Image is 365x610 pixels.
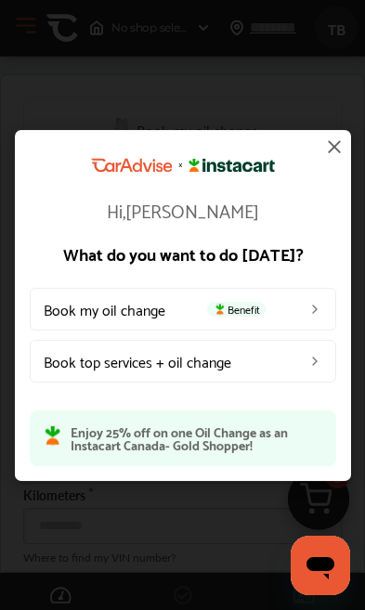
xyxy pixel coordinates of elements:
img: close-icon.a004319c.svg [323,136,345,158]
p: Hi, [PERSON_NAME] [30,200,336,218]
a: Book my oil changeBenefit [30,287,336,330]
img: instacart-icon.73bd83c2.svg [213,303,228,314]
img: instacart-icon.73bd83c2.svg [45,424,61,445]
iframe: Button to launch messaging window [291,536,350,595]
img: left_arrow_icon.0f472efe.svg [307,301,322,316]
p: What do you want to do [DATE]? [30,244,336,261]
span: Benefit [207,301,266,316]
img: left_arrow_icon.0f472efe.svg [307,353,322,368]
img: CarAdvise Instacart Logo [91,158,275,173]
a: Book top services + oil change [30,339,336,382]
p: Enjoy 25% off on one Oil Change as an Instacart Canada- Gold Shopper! [71,424,321,450]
